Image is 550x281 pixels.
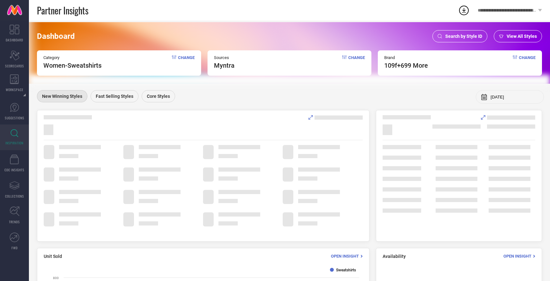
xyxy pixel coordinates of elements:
[43,55,102,60] span: Category
[308,115,363,120] div: Analyse
[37,32,75,41] span: Dashboard
[44,254,62,259] span: Unit Sold
[6,87,23,92] span: WORKSPACE
[42,94,82,99] span: New Winning Styles
[458,4,470,16] div: Open download list
[147,94,170,99] span: Core Styles
[445,34,482,39] span: Search by Style ID
[491,95,539,99] input: Select month
[481,115,535,120] div: Analyse
[507,34,537,39] span: View All Styles
[53,276,59,280] text: 800
[214,62,235,69] span: myntra
[503,254,531,259] span: Open Insight
[5,64,24,68] span: SCORECARDS
[9,219,20,224] span: TRENDS
[384,62,428,69] span: 109f +699 More
[503,253,535,259] div: Open Insight
[12,245,18,250] span: FWD
[5,194,24,199] span: COLLECTIONS
[178,55,195,69] span: Change
[519,55,536,69] span: Change
[5,115,24,120] span: SUGGESTIONS
[6,38,23,42] span: DASHBOARD
[331,254,359,259] span: Open Insight
[383,254,406,259] span: Availability
[37,4,88,17] span: Partner Insights
[331,253,363,259] div: Open Insight
[43,62,102,69] span: Women-Sweatshirts
[214,55,235,60] span: Sources
[348,55,365,69] span: Change
[5,140,23,145] span: INSPIRATION
[4,167,24,172] span: CDC INSIGHTS
[384,55,428,60] span: Brand
[336,268,356,272] text: Sweatshirts
[96,94,133,99] span: Fast Selling Styles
